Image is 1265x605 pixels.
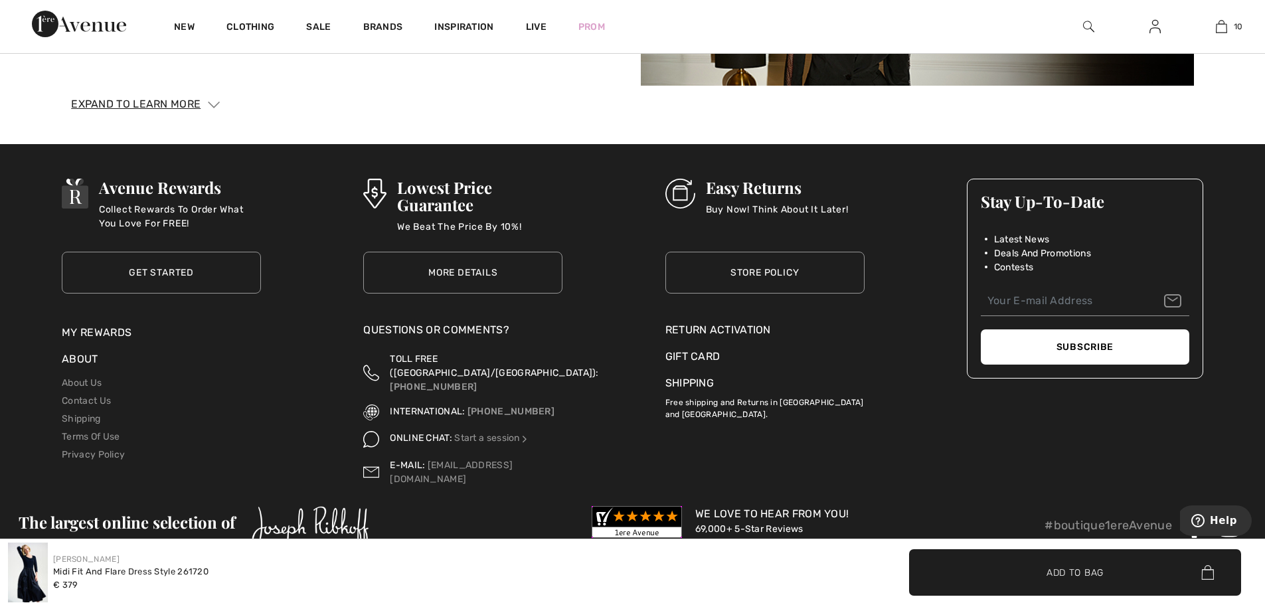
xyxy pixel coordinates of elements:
img: International [363,404,379,420]
a: Return Activation [665,322,865,338]
div: Questions or Comments? [363,322,562,345]
span: Deals And Promotions [994,246,1091,260]
a: Clothing [226,21,274,35]
a: More Details [363,252,562,294]
a: Gift Card [665,349,865,365]
span: The largest online selection of [19,511,235,533]
a: 10 [1189,19,1254,35]
a: Shipping [665,377,714,389]
span: Inspiration [434,21,493,35]
span: INTERNATIONAL: [390,406,465,417]
a: Sale [306,21,331,35]
span: Contests [994,260,1033,274]
img: Toll Free (Canada/US) [363,352,379,394]
div: Midi Fit And Flare Dress Style 261720 [53,565,209,578]
a: About Us [62,377,102,389]
div: About [62,351,261,374]
a: [PERSON_NAME] [53,555,120,564]
a: Contact Us [62,395,111,406]
img: My Bag [1216,19,1227,35]
img: Contact us [363,458,379,486]
h3: Stay Up-To-Date [981,193,1189,210]
img: Easy Returns [665,179,695,209]
iframe: Opens a widget where you can find more information [1180,505,1252,539]
a: 69,000+ 5-Star Reviews [695,523,803,535]
span: € 379 [53,580,78,590]
p: Buy Now! Think About It Later! [706,203,849,229]
a: New [174,21,195,35]
h3: Avenue Rewards [99,179,261,196]
img: Joseph Ribkoff [252,506,369,546]
span: 10 [1234,21,1243,33]
img: Midi Fit and Flare Dress Style 261720 [8,543,48,602]
a: Privacy Policy [62,449,125,460]
img: Avenue Rewards [62,179,88,209]
span: TOLL FREE ([GEOGRAPHIC_DATA]/[GEOGRAPHIC_DATA]): [390,353,598,379]
a: Terms Of Use [62,431,120,442]
p: Free shipping and Returns in [GEOGRAPHIC_DATA] and [GEOGRAPHIC_DATA]. [665,391,865,420]
img: Online Chat [363,431,379,447]
img: Bag.svg [1201,565,1214,580]
a: Store Policy [665,252,865,294]
span: E-MAIL: [390,460,425,471]
span: Latest News [994,232,1049,246]
a: Start a session [454,432,529,444]
a: Sign In [1139,19,1171,35]
img: Online Chat [520,434,529,444]
img: Lowest Price Guarantee [363,179,386,209]
img: search the website [1083,19,1094,35]
a: My Rewards [62,326,131,339]
button: Subscribe [981,329,1189,365]
img: 1ère Avenue [32,11,126,37]
a: Brands [363,21,403,35]
h3: Lowest Price Guarantee [397,179,563,213]
div: Expand to Learn More [71,96,1194,112]
p: #boutique1ereAvenue [1045,517,1172,535]
input: Your E-mail Address [981,286,1189,316]
a: Live [526,20,547,34]
a: Prom [578,20,605,34]
a: [PHONE_NUMBER] [467,406,554,417]
button: Add to Bag [909,549,1241,596]
img: My Info [1149,19,1161,35]
h3: Easy Returns [706,179,849,196]
img: Customer Reviews [592,506,682,538]
p: Collect Rewards To Order What You Love For FREE! [99,203,261,229]
img: Arrow1.svg [208,102,220,108]
p: We Beat The Price By 10%! [397,220,563,246]
a: Shipping [62,413,100,424]
a: Get Started [62,252,261,294]
span: ONLINE CHAT: [390,432,452,444]
div: We Love To Hear From You! [695,506,849,522]
span: Add to Bag [1047,565,1104,579]
a: [EMAIL_ADDRESS][DOMAIN_NAME] [390,460,513,485]
a: [PHONE_NUMBER] [390,381,477,392]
